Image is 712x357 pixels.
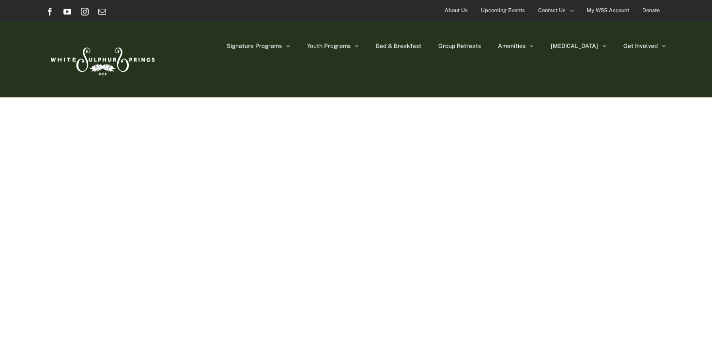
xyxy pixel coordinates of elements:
[227,43,282,49] span: Signature Programs
[307,22,359,70] a: Youth Programs
[227,22,666,70] nav: Main Menu
[227,22,290,70] a: Signature Programs
[46,37,157,82] img: White Sulphur Springs Logo
[63,8,71,16] a: YouTube
[538,3,566,17] span: Contact Us
[498,43,526,49] span: Amenities
[587,3,629,17] span: My WSS Account
[445,3,468,17] span: About Us
[481,3,525,17] span: Upcoming Events
[498,22,534,70] a: Amenities
[376,22,421,70] a: Bed & Breakfast
[46,8,54,16] a: Facebook
[551,22,606,70] a: [MEDICAL_DATA]
[307,43,351,49] span: Youth Programs
[623,43,658,49] span: Get Involved
[376,43,421,49] span: Bed & Breakfast
[623,22,666,70] a: Get Involved
[438,43,481,49] span: Group Retreats
[98,8,106,16] a: Email
[642,3,660,17] span: Donate
[81,8,89,16] a: Instagram
[551,43,598,49] span: [MEDICAL_DATA]
[438,22,481,70] a: Group Retreats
